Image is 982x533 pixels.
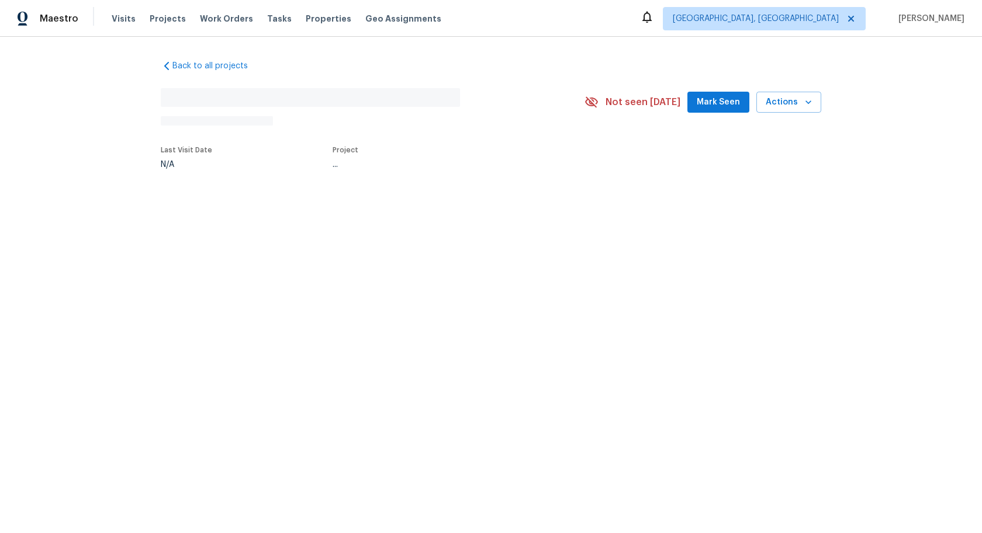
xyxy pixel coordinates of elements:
[756,92,821,113] button: Actions
[333,147,358,154] span: Project
[267,15,292,23] span: Tasks
[200,13,253,25] span: Work Orders
[40,13,78,25] span: Maestro
[365,13,441,25] span: Geo Assignments
[697,95,740,110] span: Mark Seen
[112,13,136,25] span: Visits
[161,161,212,169] div: N/A
[687,92,749,113] button: Mark Seen
[333,161,557,169] div: ...
[766,95,812,110] span: Actions
[150,13,186,25] span: Projects
[161,147,212,154] span: Last Visit Date
[306,13,351,25] span: Properties
[894,13,964,25] span: [PERSON_NAME]
[161,60,273,72] a: Back to all projects
[606,96,680,108] span: Not seen [DATE]
[673,13,839,25] span: [GEOGRAPHIC_DATA], [GEOGRAPHIC_DATA]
